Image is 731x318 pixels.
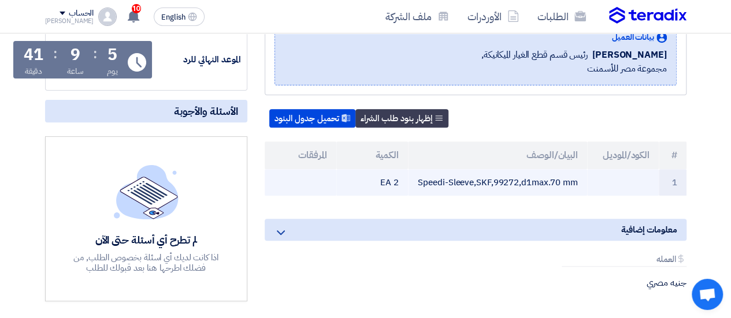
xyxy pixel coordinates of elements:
[528,3,595,30] a: الطلبات
[161,13,185,21] span: English
[587,141,659,169] th: الكود/الموديل
[592,48,667,62] span: [PERSON_NAME]
[107,65,118,77] div: يوم
[24,47,43,63] div: 41
[481,48,588,62] span: رئيس قسم قطع الغيار الميكانيكة,
[458,3,528,30] a: الأوردرات
[562,255,686,267] div: العمله
[336,169,408,196] td: 2 EA
[114,164,179,219] img: empty_state_list.svg
[62,233,231,246] div: لم تطرح أي أسئلة حتى الآن
[107,47,117,63] div: 5
[265,141,336,169] th: المرفقات
[154,8,205,26] button: English
[376,3,458,30] a: ملف الشركة
[98,8,117,26] img: profile_test.png
[269,109,355,128] button: تحميل جدول البنود
[53,43,57,64] div: :
[45,18,94,24] div: [PERSON_NAME]
[612,31,654,43] span: بيانات العميل
[587,62,666,76] span: مجموعة مصر للأسمنت
[336,141,408,169] th: الكمية
[174,104,238,118] span: الأسئلة والأجوبة
[408,169,587,196] td: Speedi-Sleeve,SKF,99272,d1max.70 mm
[621,223,677,236] span: معلومات إضافية
[355,109,448,128] button: إظهار بنود طلب الشراء
[70,47,80,63] div: 9
[62,252,231,273] div: اذا كانت لديك أي اسئلة بخصوص الطلب, من فضلك اطرحها هنا بعد قبولك للطلب
[67,65,84,77] div: ساعة
[69,9,94,18] div: الحساب
[132,4,141,13] span: 10
[408,141,587,169] th: البيان/الوصف
[692,279,723,310] div: Open chat
[557,277,686,289] div: جنيه مصري
[154,53,241,66] div: الموعد النهائي للرد
[659,169,687,196] td: 1
[93,43,97,64] div: :
[609,7,687,24] img: Teradix logo
[25,65,43,77] div: دقيقة
[659,141,687,169] th: #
